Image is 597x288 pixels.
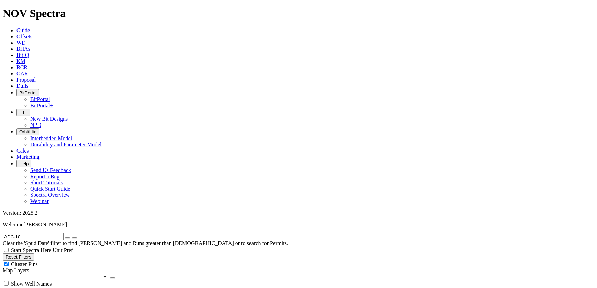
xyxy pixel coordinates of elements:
[16,148,29,154] a: Calcs
[19,90,36,95] span: BitPortal
[16,83,29,89] a: Dulls
[30,142,102,147] a: Durability and Parameter Model
[16,71,28,76] a: OAR
[3,221,594,228] p: Welcome
[16,64,27,70] a: BCR
[30,173,59,179] a: Report a Bug
[30,186,70,192] a: Quick Start Guide
[11,247,51,253] span: Start Spectra Here
[11,281,52,287] span: Show Well Names
[30,103,53,108] a: BitPortal+
[53,247,73,253] span: Unit Pref
[30,122,41,128] a: NPD
[16,89,39,96] button: BitPortal
[3,233,64,240] input: Search
[3,210,594,216] div: Version: 2025.2
[3,267,29,273] span: Map Layers
[16,160,31,167] button: Help
[19,110,27,115] span: FTT
[30,135,72,141] a: Interbedded Model
[30,180,63,185] a: Short Tutorials
[16,109,30,116] button: FTT
[16,40,26,46] a: WD
[3,240,288,246] span: Clear the 'Spud Date' filter to find [PERSON_NAME] and Runs greater than [DEMOGRAPHIC_DATA] or to...
[30,198,49,204] a: Webinar
[16,46,30,52] a: BHAs
[30,116,68,122] a: New Bit Designs
[11,261,38,267] span: Cluster Pins
[16,128,39,135] button: OrbitLite
[16,52,29,58] a: BitIQ
[16,27,30,33] a: Guide
[19,161,29,166] span: Help
[3,253,34,261] button: Reset Filters
[30,167,71,173] a: Send Us Feedback
[23,221,67,227] span: [PERSON_NAME]
[16,34,32,39] a: Offsets
[16,58,25,64] a: KM
[19,129,36,134] span: OrbitLite
[16,77,36,83] a: Proposal
[4,248,9,252] input: Start Spectra Here
[16,154,40,160] a: Marketing
[30,192,70,198] a: Spectra Overview
[30,96,50,102] a: BitPortal
[3,7,594,20] h1: NOV Spectra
